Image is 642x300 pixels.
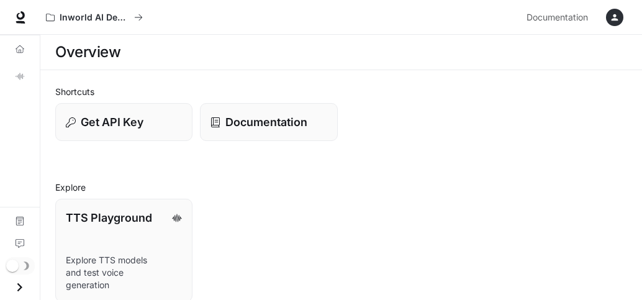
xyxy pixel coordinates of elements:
[225,114,307,130] p: Documentation
[55,181,627,194] h2: Explore
[5,66,35,86] a: TTS Playground
[40,5,148,30] button: All workspaces
[6,275,34,300] button: Open drawer
[5,211,35,231] a: Documentation
[55,40,120,65] h1: Overview
[66,209,152,226] p: TTS Playground
[66,254,182,291] p: Explore TTS models and test voice generation
[5,39,35,59] a: Overview
[55,85,627,98] h2: Shortcuts
[5,234,35,253] a: Feedback
[522,5,597,30] a: Documentation
[200,103,337,141] a: Documentation
[527,10,588,25] span: Documentation
[60,12,129,23] p: Inworld AI Demos
[6,258,19,272] span: Dark mode toggle
[55,103,192,141] button: Get API Key
[81,114,143,130] p: Get API Key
